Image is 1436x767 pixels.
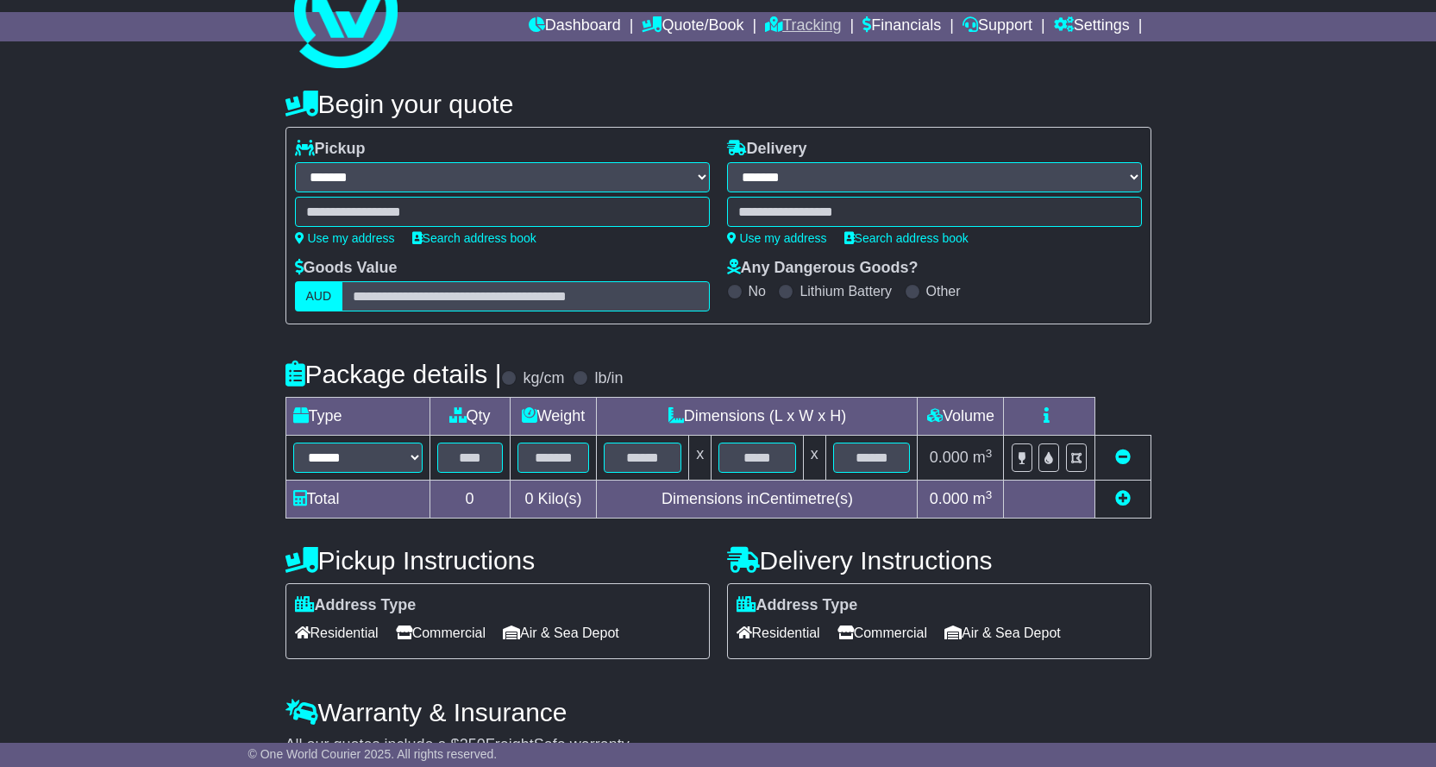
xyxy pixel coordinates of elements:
td: x [689,436,712,481]
td: 0 [430,481,510,519]
span: m [973,449,993,466]
span: Commercial [837,619,927,646]
sup: 3 [986,488,993,501]
a: Use my address [727,231,827,245]
a: Quote/Book [642,12,743,41]
a: Financials [862,12,941,41]
h4: Package details | [285,360,502,388]
td: Total [285,481,430,519]
td: Type [285,398,430,436]
td: Volume [918,398,1004,436]
a: Use my address [295,231,395,245]
h4: Warranty & Insurance [285,698,1151,726]
a: Tracking [765,12,841,41]
label: Any Dangerous Goods? [727,259,919,278]
label: Other [926,283,961,299]
label: AUD [295,281,343,311]
label: Address Type [737,596,858,615]
td: Dimensions (L x W x H) [597,398,918,436]
h4: Pickup Instructions [285,546,710,575]
span: Residential [737,619,820,646]
span: Air & Sea Depot [503,619,619,646]
span: 0 [524,490,533,507]
h4: Begin your quote [285,90,1151,118]
a: Search address book [844,231,969,245]
label: Delivery [727,140,807,159]
label: No [749,283,766,299]
td: x [803,436,825,481]
span: Residential [295,619,379,646]
span: Commercial [396,619,486,646]
span: m [973,490,993,507]
a: Settings [1054,12,1130,41]
a: Remove this item [1115,449,1131,466]
div: All our quotes include a $ FreightSafe warranty. [285,736,1151,755]
label: Lithium Battery [800,283,892,299]
span: © One World Courier 2025. All rights reserved. [248,747,498,761]
label: lb/in [594,369,623,388]
span: 0.000 [930,449,969,466]
label: Goods Value [295,259,398,278]
sup: 3 [986,447,993,460]
label: kg/cm [523,369,564,388]
td: Qty [430,398,510,436]
span: Air & Sea Depot [944,619,1061,646]
span: 0.000 [930,490,969,507]
td: Kilo(s) [510,481,597,519]
h4: Delivery Instructions [727,546,1151,575]
td: Weight [510,398,597,436]
label: Pickup [295,140,366,159]
td: Dimensions in Centimetre(s) [597,481,918,519]
a: Dashboard [529,12,621,41]
a: Support [963,12,1032,41]
a: Add new item [1115,490,1131,507]
a: Search address book [412,231,536,245]
label: Address Type [295,596,417,615]
span: 250 [460,736,486,753]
